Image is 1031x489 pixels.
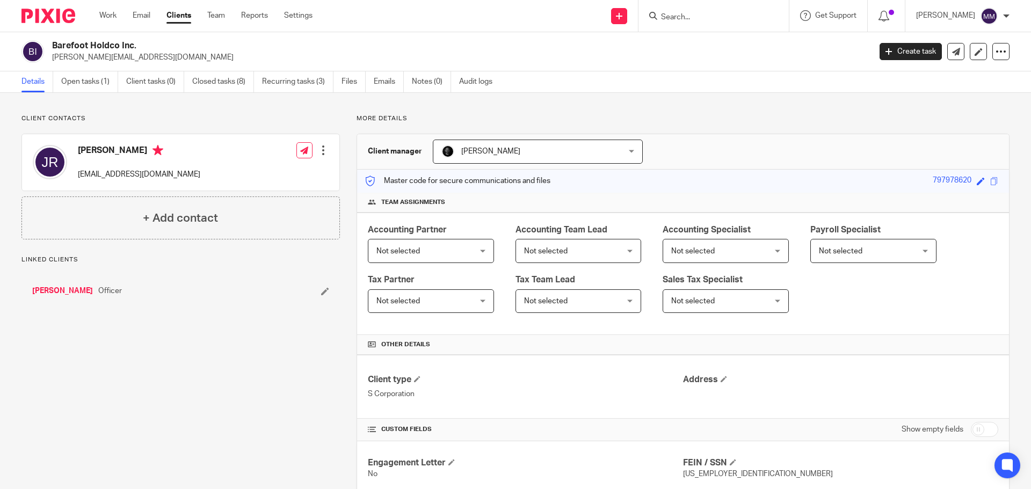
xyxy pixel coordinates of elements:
span: Not selected [671,247,715,255]
a: Reports [241,10,268,21]
input: Search [660,13,757,23]
span: [PERSON_NAME] [461,148,520,155]
span: Other details [381,340,430,349]
p: [EMAIL_ADDRESS][DOMAIN_NAME] [78,169,200,180]
h3: Client manager [368,146,422,157]
p: Master code for secure communications and files [365,176,550,186]
a: Recurring tasks (3) [262,71,333,92]
span: Not selected [819,247,862,255]
h4: FEIN / SSN [683,457,998,469]
a: Closed tasks (8) [192,71,254,92]
a: Clients [166,10,191,21]
a: Files [342,71,366,92]
h2: Barefoot Holdco Inc. [52,40,701,52]
p: More details [357,114,1010,123]
i: Primary [153,145,163,156]
span: Tax Partner [368,275,415,284]
h4: [PERSON_NAME] [78,145,200,158]
p: S Corporation [368,389,683,399]
h4: + Add contact [143,210,218,227]
a: Email [133,10,150,21]
span: Officer [98,286,122,296]
div: 797978620 [933,175,971,187]
a: Notes (0) [412,71,451,92]
span: [US_EMPLOYER_IDENTIFICATION_NUMBER] [683,470,833,478]
a: Team [207,10,225,21]
span: Get Support [815,12,856,19]
label: Show empty fields [902,424,963,435]
a: Settings [284,10,313,21]
span: Not selected [524,247,568,255]
img: svg%3E [33,145,67,179]
a: Details [21,71,53,92]
span: Not selected [671,297,715,305]
p: [PERSON_NAME] [916,10,975,21]
span: Payroll Specialist [810,225,881,234]
h4: Client type [368,374,683,385]
h4: CUSTOM FIELDS [368,425,683,434]
a: Work [99,10,117,21]
span: Not selected [524,297,568,305]
p: [PERSON_NAME][EMAIL_ADDRESS][DOMAIN_NAME] [52,52,863,63]
h4: Engagement Letter [368,457,683,469]
span: Sales Tax Specialist [663,275,743,284]
h4: Address [683,374,998,385]
p: Linked clients [21,256,340,264]
img: Pixie [21,9,75,23]
img: Chris.jpg [441,145,454,158]
a: [PERSON_NAME] [32,286,93,296]
span: Tax Team Lead [515,275,575,284]
a: Client tasks (0) [126,71,184,92]
span: No [368,470,377,478]
a: Emails [374,71,404,92]
a: Open tasks (1) [61,71,118,92]
img: svg%3E [21,40,44,63]
span: Not selected [376,297,420,305]
span: Accounting Partner [368,225,447,234]
a: Audit logs [459,71,500,92]
span: Not selected [376,247,420,255]
img: svg%3E [981,8,998,25]
p: Client contacts [21,114,340,123]
span: Accounting Specialist [663,225,751,234]
span: Team assignments [381,198,445,207]
span: Accounting Team Lead [515,225,607,234]
a: Create task [880,43,942,60]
